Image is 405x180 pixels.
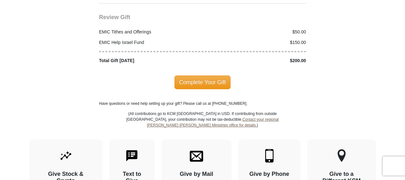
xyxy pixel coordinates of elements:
[125,149,139,162] img: text-to-give.svg
[202,39,309,46] div: $150.00
[249,171,289,178] h4: Give by Phone
[99,101,306,106] p: Have questions or need help setting up your gift? Please call us at [PHONE_NUMBER].
[337,149,346,162] img: other-region
[59,149,73,162] img: give-by-stock.svg
[96,57,203,64] div: Total Gift [DATE]
[173,171,220,178] h4: Give by Mail
[263,149,276,162] img: mobile.svg
[96,39,203,46] div: EMIC Help Israel Fund
[174,76,231,89] span: Complete Your Gift
[96,29,203,35] div: EMIC Tithes and Offerings
[126,111,279,140] p: (All contributions go to KCM [GEOGRAPHIC_DATA] in USD. If contributing from outside [GEOGRAPHIC_D...
[202,29,309,35] div: $50.00
[99,14,130,20] span: Review Gift
[202,57,309,64] div: $200.00
[147,117,279,127] a: Contact your regional [PERSON_NAME] [PERSON_NAME] Ministries office for details.
[190,149,203,162] img: envelope.svg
